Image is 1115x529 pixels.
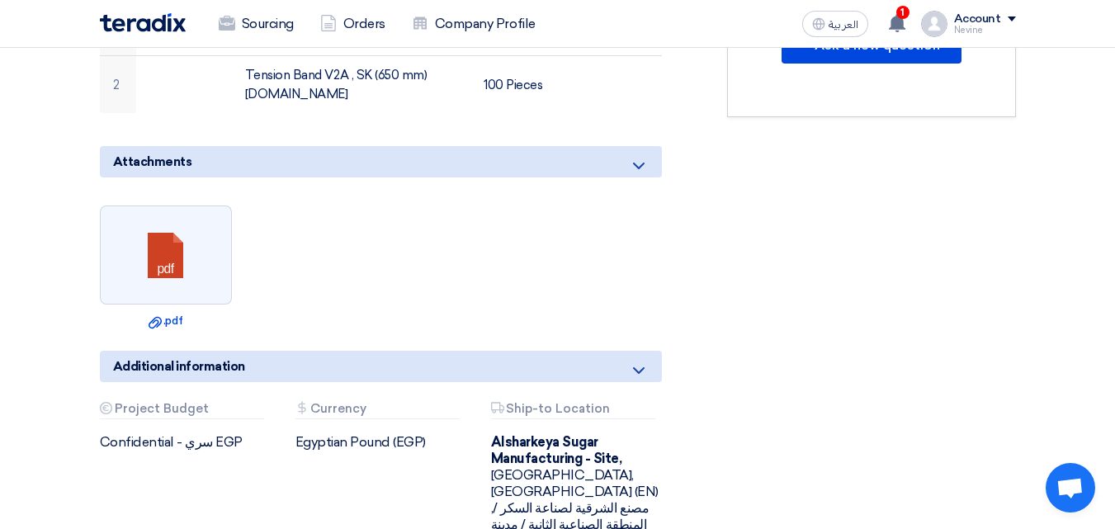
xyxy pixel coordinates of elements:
span: العربية [829,19,858,31]
div: Open chat [1046,463,1095,512]
span: Additional information [113,357,245,375]
div: Confidential - سري EGP [100,434,271,451]
div: Egyptian Pound (EGP) [295,434,466,451]
a: Company Profile [399,6,549,42]
td: 2 [100,56,137,114]
img: profile_test.png [921,11,947,37]
a: .pdf [105,313,227,329]
div: Ship-to Location [491,402,655,419]
td: 100 Pieces [470,56,566,114]
div: Account [954,12,1001,26]
img: Teradix logo [100,13,186,32]
a: Sourcing [206,6,307,42]
td: Tension Band V2A , SK (650 mm) [DOMAIN_NAME] [232,56,470,114]
span: 1 [896,6,909,19]
div: Nevine [954,26,1016,35]
div: Currency [295,402,460,419]
span: Attachments [113,153,192,171]
b: Alsharkeya Sugar Manufacturing - Site, [491,434,622,466]
button: العربية [802,11,868,37]
a: Orders [307,6,399,42]
div: Project Budget [100,402,264,419]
